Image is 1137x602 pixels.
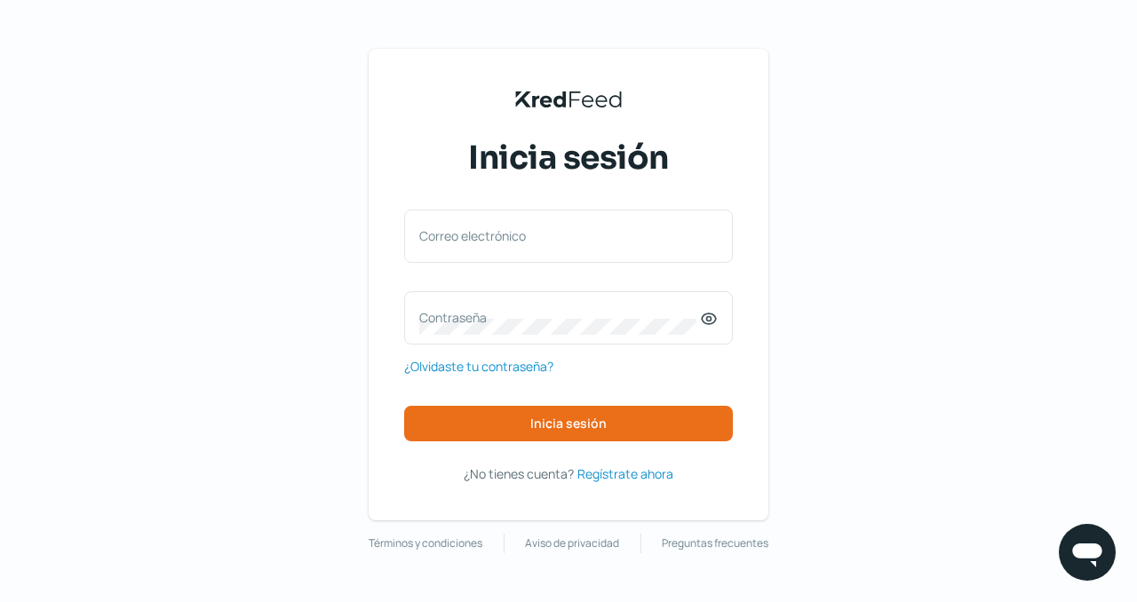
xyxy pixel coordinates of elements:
label: Correo electrónico [419,227,700,244]
a: Preguntas frecuentes [662,534,768,553]
a: Regístrate ahora [577,463,673,485]
span: Inicia sesión [530,417,607,430]
button: Inicia sesión [404,406,733,441]
a: Aviso de privacidad [525,534,619,553]
label: Contraseña [419,309,700,326]
span: ¿No tienes cuenta? [464,465,574,482]
a: Términos y condiciones [369,534,482,553]
img: chatIcon [1069,535,1105,570]
span: Inicia sesión [468,136,669,180]
a: ¿Olvidaste tu contraseña? [404,355,553,377]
